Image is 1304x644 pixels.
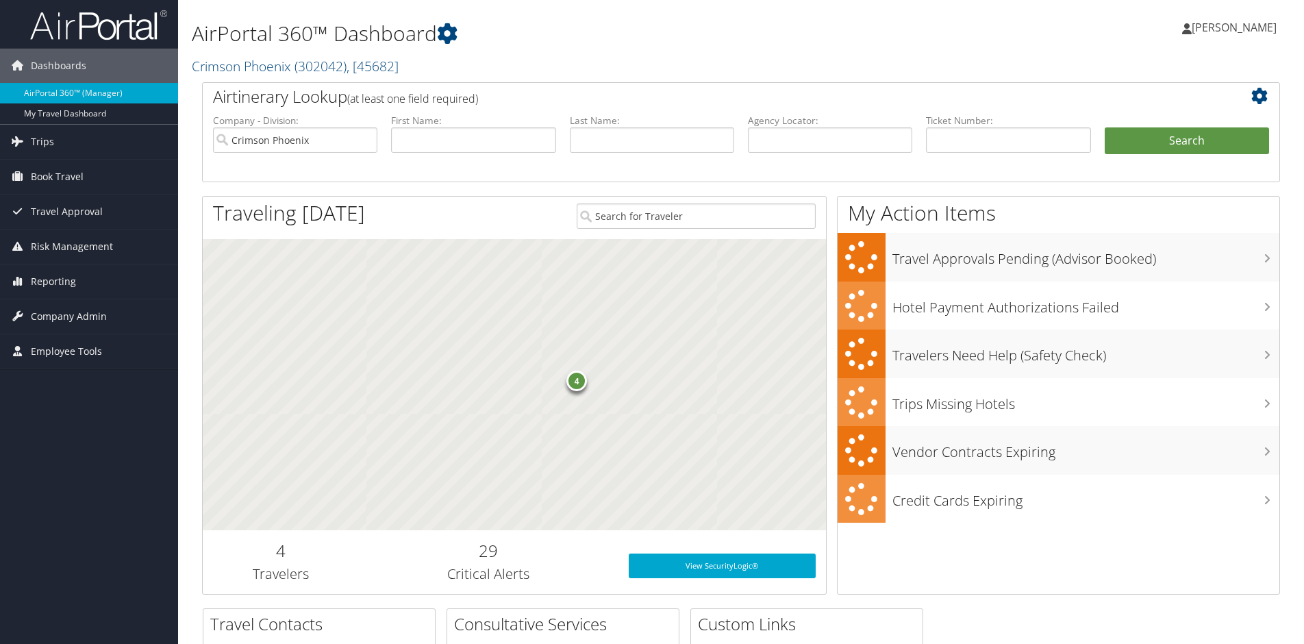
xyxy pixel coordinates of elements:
[838,378,1279,427] a: Trips Missing Hotels
[213,114,377,127] label: Company - Division:
[31,195,103,229] span: Travel Approval
[892,484,1279,510] h3: Credit Cards Expiring
[1105,127,1269,155] button: Search
[347,57,399,75] span: , [ 45682 ]
[838,282,1279,330] a: Hotel Payment Authorizations Failed
[1182,7,1290,48] a: [PERSON_NAME]
[926,114,1090,127] label: Ticket Number:
[31,125,54,159] span: Trips
[838,426,1279,475] a: Vendor Contracts Expiring
[31,299,107,334] span: Company Admin
[748,114,912,127] label: Agency Locator:
[213,85,1179,108] h2: Airtinerary Lookup
[892,291,1279,317] h3: Hotel Payment Authorizations Failed
[454,612,679,636] h2: Consultative Services
[368,565,607,584] h3: Critical Alerts
[192,19,924,48] h1: AirPortal 360™ Dashboard
[31,264,76,299] span: Reporting
[566,371,587,391] div: 4
[838,330,1279,378] a: Travelers Need Help (Safety Check)
[838,233,1279,282] a: Travel Approvals Pending (Advisor Booked)
[31,160,84,194] span: Book Travel
[570,114,734,127] label: Last Name:
[838,475,1279,523] a: Credit Cards Expiring
[213,539,348,562] h2: 4
[213,199,365,227] h1: Traveling [DATE]
[31,230,113,264] span: Risk Management
[30,9,167,41] img: airportal-logo.png
[31,49,86,83] span: Dashboards
[892,388,1279,414] h3: Trips Missing Hotels
[892,339,1279,365] h3: Travelers Need Help (Safety Check)
[892,436,1279,462] h3: Vendor Contracts Expiring
[577,203,816,229] input: Search for Traveler
[192,57,399,75] a: Crimson Phoenix
[838,199,1279,227] h1: My Action Items
[294,57,347,75] span: ( 302042 )
[31,334,102,369] span: Employee Tools
[892,243,1279,269] h3: Travel Approvals Pending (Advisor Booked)
[347,91,478,106] span: (at least one field required)
[391,114,555,127] label: First Name:
[1192,20,1277,35] span: [PERSON_NAME]
[368,539,607,562] h2: 29
[210,612,435,636] h2: Travel Contacts
[629,554,816,578] a: View SecurityLogic®
[698,612,923,636] h2: Custom Links
[213,565,348,584] h3: Travelers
